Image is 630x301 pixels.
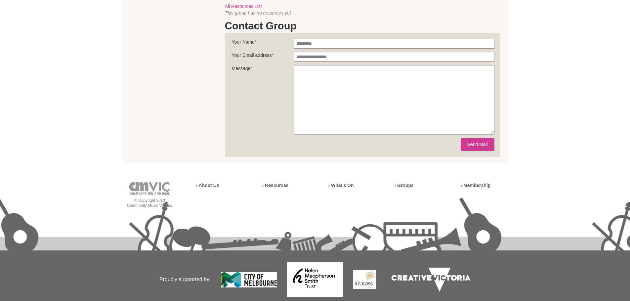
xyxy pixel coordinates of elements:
a: › What’s On [328,183,354,188]
h1: Contact Group [225,19,500,33]
label: Your Name [232,39,294,49]
a: › Resources [262,183,289,188]
img: City of Melbourne [221,272,277,287]
button: Send Mail [461,138,494,151]
img: Creative Victoria Logo [386,262,476,297]
img: Helen Macpherson Smith Trust [287,262,343,297]
label: Your Email address [232,52,294,62]
img: cmvic-logo-footer.png [129,182,170,195]
span: This group has no resources yet [225,10,291,16]
img: The Re Ross Trust [353,270,376,289]
a: › Membership [461,183,491,188]
p: © Copyright 2013 Community Music Victoria [122,198,178,208]
a: › Groups [395,183,414,188]
div: All Resources List [225,3,500,10]
a: › About Us [196,183,219,188]
label: Message [232,65,294,75]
